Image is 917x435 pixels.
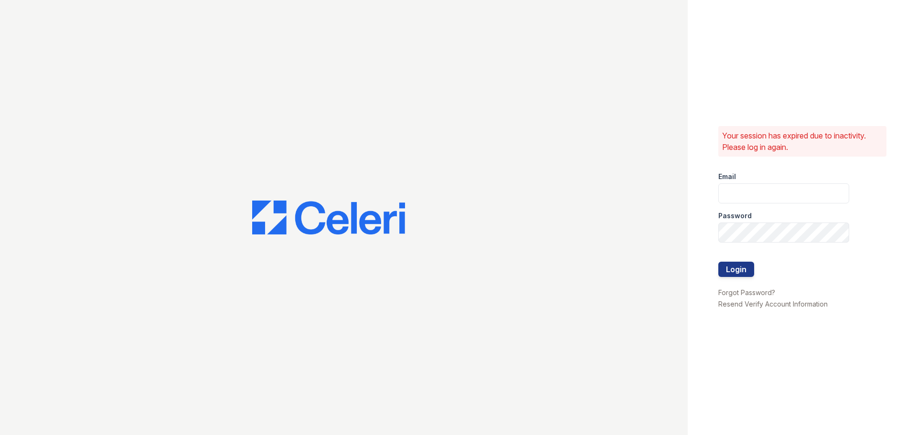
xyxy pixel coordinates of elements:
label: Password [718,211,752,221]
button: Login [718,262,754,277]
p: Your session has expired due to inactivity. Please log in again. [722,130,883,153]
a: Resend Verify Account Information [718,300,828,308]
a: Forgot Password? [718,288,775,297]
label: Email [718,172,736,181]
img: CE_Logo_Blue-a8612792a0a2168367f1c8372b55b34899dd931a85d93a1a3d3e32e68fde9ad4.png [252,201,405,235]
